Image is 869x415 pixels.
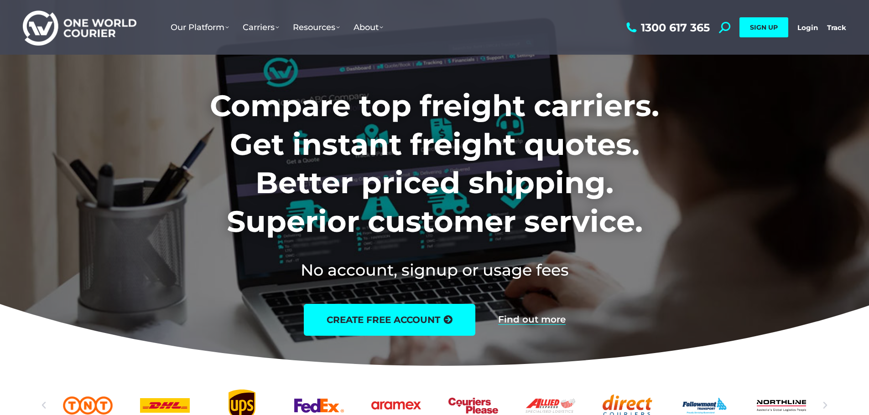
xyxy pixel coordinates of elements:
span: SIGN UP [750,23,778,31]
a: Login [797,23,818,32]
span: Resources [293,22,340,32]
a: Carriers [236,13,286,41]
a: SIGN UP [739,17,788,37]
a: About [347,13,390,41]
h1: Compare top freight carriers. Get instant freight quotes. Better priced shipping. Superior custom... [150,87,719,241]
img: One World Courier [23,9,136,46]
a: 1300 617 365 [624,22,710,33]
h2: No account, signup or usage fees [150,259,719,281]
a: create free account [304,304,475,336]
span: About [354,22,383,32]
span: Carriers [243,22,279,32]
span: Our Platform [171,22,229,32]
a: Our Platform [164,13,236,41]
a: Track [827,23,846,32]
a: Resources [286,13,347,41]
a: Find out more [498,315,566,325]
